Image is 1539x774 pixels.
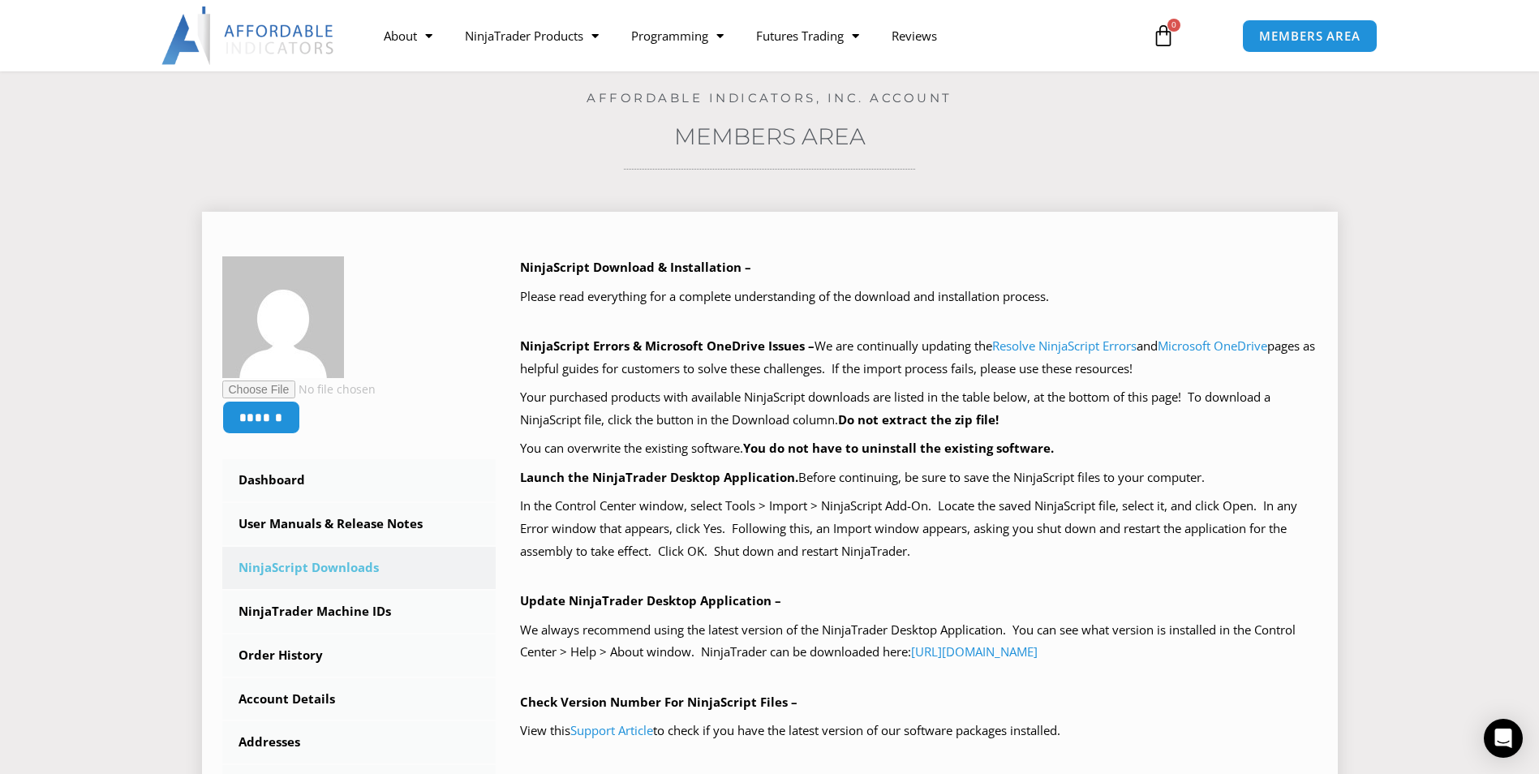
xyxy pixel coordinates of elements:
span: 0 [1167,19,1180,32]
a: Order History [222,634,497,677]
a: NinjaTrader Machine IDs [222,591,497,633]
p: We are continually updating the and pages as helpful guides for customers to solve these challeng... [520,335,1318,381]
p: You can overwrite the existing software. [520,437,1318,460]
a: [URL][DOMAIN_NAME] [911,643,1038,660]
b: You do not have to uninstall the existing software. [743,440,1054,456]
img: LogoAI | Affordable Indicators – NinjaTrader [161,6,336,65]
p: Your purchased products with available NinjaScript downloads are listed in the table below, at th... [520,386,1318,432]
span: MEMBERS AREA [1259,30,1361,42]
a: Support Article [570,722,653,738]
p: View this to check if you have the latest version of our software packages installed. [520,720,1318,742]
a: Dashboard [222,459,497,501]
p: Before continuing, be sure to save the NinjaScript files to your computer. [520,467,1318,489]
img: 0b1c30bee7b1e85dc1f05b27ec439bb5c6750e814ce2c704b7a0297358e21c22 [222,256,344,378]
a: Affordable Indicators, Inc. Account [587,90,952,105]
a: Programming [615,17,740,54]
a: Addresses [222,721,497,763]
b: Check Version Number For NinjaScript Files – [520,694,797,710]
b: NinjaScript Download & Installation – [520,259,751,275]
p: Please read everything for a complete understanding of the download and installation process. [520,286,1318,308]
a: Futures Trading [740,17,875,54]
a: NinjaTrader Products [449,17,615,54]
a: About [368,17,449,54]
a: Account Details [222,678,497,720]
a: Microsoft OneDrive [1158,338,1267,354]
a: MEMBERS AREA [1242,19,1378,53]
p: In the Control Center window, select Tools > Import > NinjaScript Add-On. Locate the saved NinjaS... [520,495,1318,563]
b: Do not extract the zip file! [838,411,999,428]
b: Launch the NinjaTrader Desktop Application. [520,469,798,485]
a: Resolve NinjaScript Errors [992,338,1137,354]
div: Open Intercom Messenger [1484,719,1523,758]
a: 0 [1128,12,1199,59]
a: User Manuals & Release Notes [222,503,497,545]
b: Update NinjaTrader Desktop Application – [520,592,781,608]
b: NinjaScript Errors & Microsoft OneDrive Issues – [520,338,815,354]
p: We always recommend using the latest version of the NinjaTrader Desktop Application. You can see ... [520,619,1318,664]
nav: Menu [368,17,1133,54]
a: NinjaScript Downloads [222,547,497,589]
a: Members Area [674,123,866,150]
a: Reviews [875,17,953,54]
